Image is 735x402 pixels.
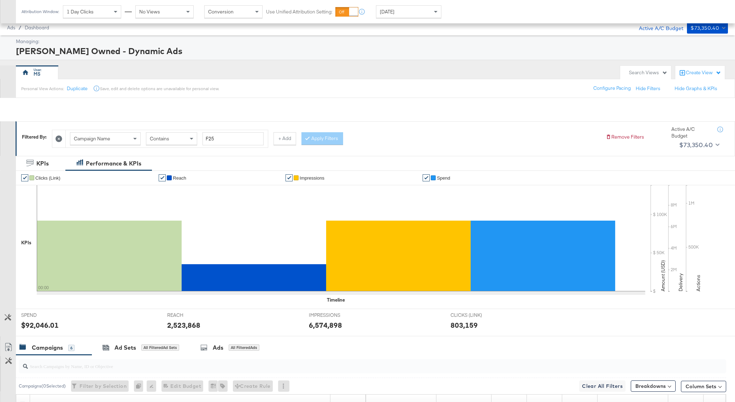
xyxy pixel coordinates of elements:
div: Ads [213,344,223,352]
text: Delivery [677,273,684,291]
div: Search Views [629,69,668,76]
div: Active A/C Budget [671,126,710,139]
input: Enter a search term [202,132,264,145]
div: All Filtered Ads [229,344,259,351]
span: 1 Day Clicks [67,8,94,15]
button: + Add [274,132,296,145]
span: Clear All Filters [582,382,623,391]
div: 6 [68,345,75,351]
button: Hide Graphs & KPIs [675,85,717,92]
div: KPIs [36,159,49,168]
button: $73,350.40 [687,22,728,34]
text: Actions [695,275,701,291]
div: Campaigns [32,344,63,352]
label: Use Unified Attribution Setting: [266,8,333,15]
div: Timeline [327,297,345,303]
span: Ads [7,25,15,30]
span: CLICKS (LINK) [451,312,504,319]
div: Create View [686,69,721,76]
button: Breakdowns [631,380,676,392]
button: Remove Filters [606,134,644,140]
input: Search Campaigns by Name, ID or Objective [28,356,661,370]
text: Amount (USD) [660,260,666,291]
button: Duplicate [67,85,88,92]
div: Filtered By: [22,134,47,140]
button: $73,350.40 [676,139,721,151]
div: 2,523,868 [167,320,200,330]
span: Spend [437,175,450,181]
div: Active A/C Budget [631,22,683,33]
button: Column Sets [681,381,726,392]
span: / [15,25,25,30]
span: Impressions [300,175,324,181]
div: Performance & KPIs [86,159,141,168]
span: Conversion [208,8,234,15]
div: Save, edit and delete options are unavailable for personal view. [100,86,219,92]
div: Campaigns ( 0 Selected) [19,383,66,389]
span: No Views [139,8,160,15]
div: 803,159 [451,320,478,330]
a: ✔ [159,174,166,181]
button: Configure Pacing [588,82,636,95]
span: IMPRESSIONS [309,312,362,319]
div: KPIs [21,239,31,246]
a: ✔ [423,174,430,181]
span: Clicks (Link) [35,175,60,181]
div: [PERSON_NAME] Owned - Dynamic Ads [16,45,726,57]
div: Personal View Actions: [21,86,64,92]
button: Clear All Filters [579,380,625,392]
div: MS [34,71,40,77]
span: SPEND [21,312,74,319]
div: $73,350.40 [679,140,713,150]
span: REACH [167,312,220,319]
div: Managing: [16,38,726,45]
span: Campaign Name [74,135,110,142]
div: Attribution Window: [21,9,59,14]
div: Ad Sets [114,344,136,352]
div: All Filtered Ad Sets [141,344,179,351]
a: ✔ [21,174,28,181]
a: Dashboard [25,25,49,30]
a: ✔ [286,174,293,181]
span: Contains [150,135,169,142]
button: Hide Filters [636,85,660,92]
span: Reach [173,175,186,181]
div: 6,574,898 [309,320,342,330]
div: $73,350.40 [690,24,719,33]
span: [DATE] [380,8,394,15]
div: 0 [134,380,147,392]
div: $92,046.01 [21,320,59,330]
